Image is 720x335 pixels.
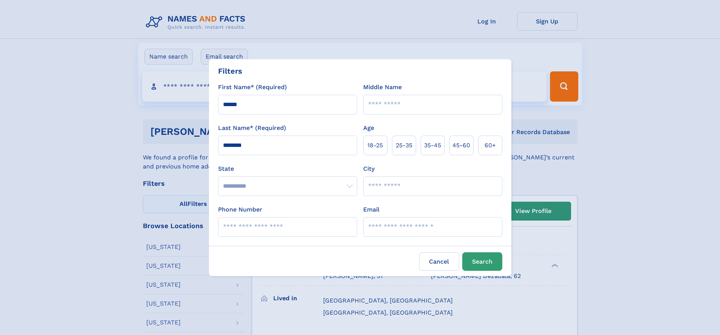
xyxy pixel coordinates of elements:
span: 35‑45 [424,141,441,150]
label: City [363,164,375,173]
label: Middle Name [363,83,402,92]
label: Email [363,205,379,214]
span: 45‑60 [452,141,470,150]
label: Age [363,124,374,133]
span: 25‑35 [396,141,412,150]
div: Filters [218,65,242,77]
span: 18‑25 [367,141,383,150]
label: Last Name* (Required) [218,124,286,133]
label: Cancel [419,252,459,271]
button: Search [462,252,502,271]
span: 60+ [485,141,496,150]
label: Phone Number [218,205,262,214]
label: State [218,164,357,173]
label: First Name* (Required) [218,83,287,92]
